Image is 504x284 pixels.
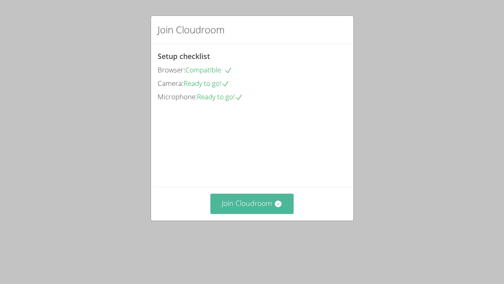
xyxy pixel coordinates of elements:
[197,92,243,101] span: Ready to go!
[158,51,210,61] span: Setup checklist
[185,65,232,74] span: Compatible
[210,194,294,214] button: Join Cloudroom
[158,79,184,88] span: Camera:
[158,92,197,101] span: Microphone:
[158,65,185,74] span: Browser:
[158,22,225,37] h2: Join Cloudroom
[184,79,229,88] span: Ready to go!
